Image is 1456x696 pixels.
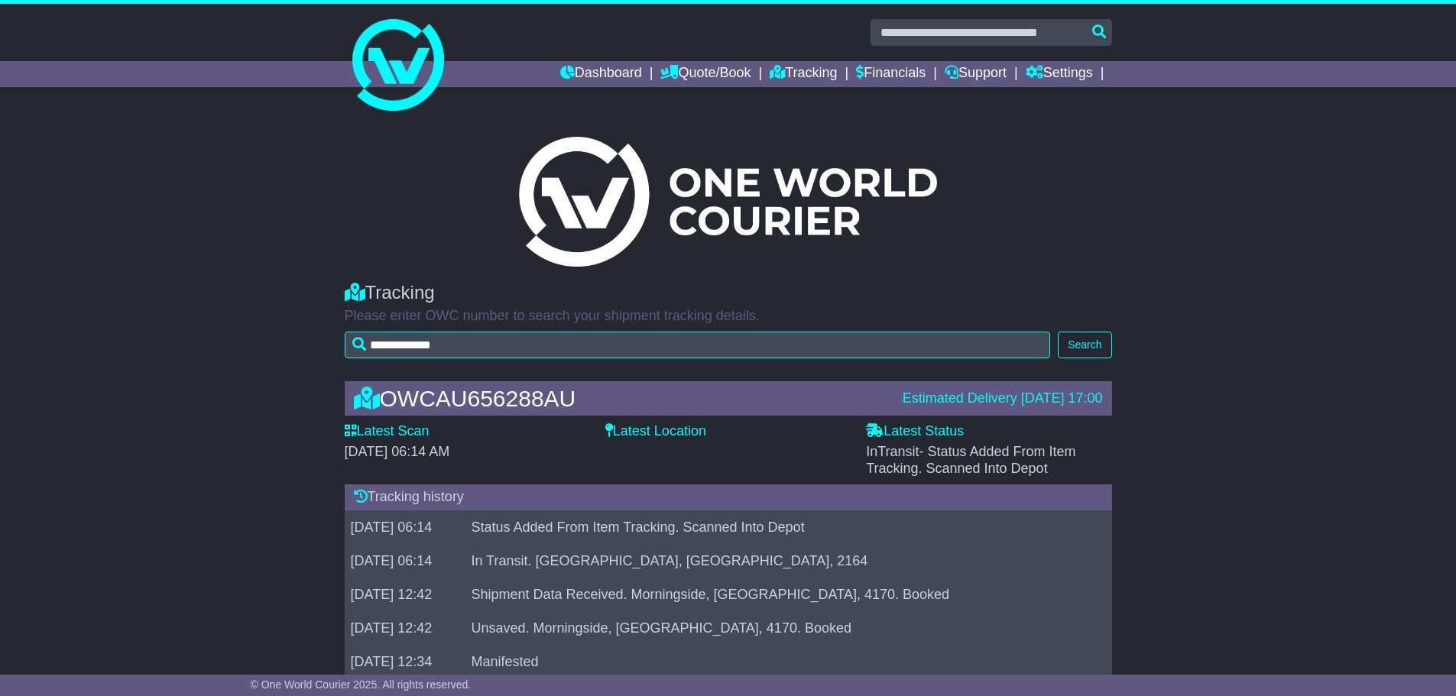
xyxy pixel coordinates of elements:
span: [DATE] 06:14 AM [345,444,450,459]
td: [DATE] 06:14 [345,510,465,544]
span: InTransit [866,444,1075,476]
td: Unsaved. Morningside, [GEOGRAPHIC_DATA], 4170. Booked [465,611,1096,645]
a: Dashboard [560,61,642,87]
td: [DATE] 06:14 [345,544,465,578]
td: [DATE] 12:42 [345,611,465,645]
a: Financials [856,61,926,87]
a: Quote/Book [660,61,751,87]
td: Manifested [465,645,1096,678]
label: Latest Location [605,423,706,440]
td: Shipment Data Received. Morningside, [GEOGRAPHIC_DATA], 4170. Booked [465,578,1096,611]
td: [DATE] 12:42 [345,578,465,611]
span: - Status Added From Item Tracking. Scanned Into Depot [866,444,1075,476]
td: In Transit. [GEOGRAPHIC_DATA], [GEOGRAPHIC_DATA], 2164 [465,544,1096,578]
div: Tracking [345,282,1112,304]
a: Support [945,61,1007,87]
td: [DATE] 12:34 [345,645,465,678]
button: Search [1058,332,1111,358]
div: Estimated Delivery [DATE] 17:00 [903,390,1103,407]
label: Latest Status [866,423,964,440]
td: Status Added From Item Tracking. Scanned Into Depot [465,510,1096,544]
div: Tracking history [345,484,1112,510]
span: © One World Courier 2025. All rights reserved. [251,678,472,691]
a: Tracking [770,61,837,87]
label: Latest Scan [345,423,430,440]
div: OWCAU656288AU [346,386,895,411]
p: Please enter OWC number to search your shipment tracking details. [345,308,1112,325]
img: Light [519,137,936,267]
a: Settings [1026,61,1093,87]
